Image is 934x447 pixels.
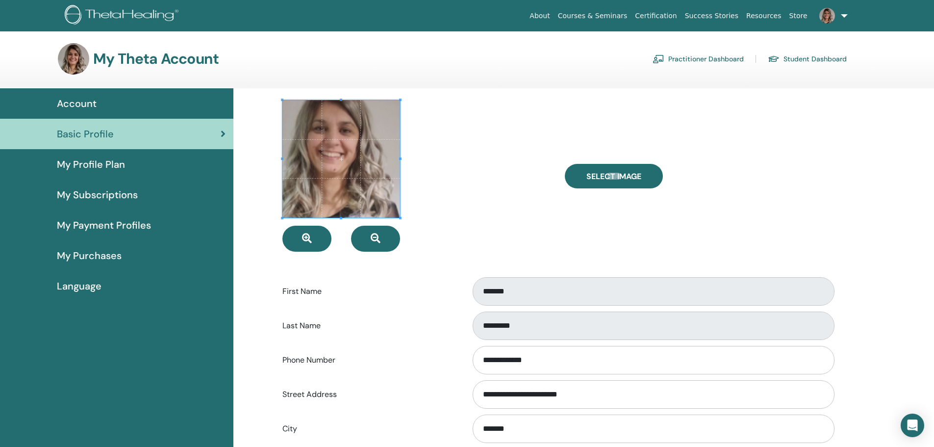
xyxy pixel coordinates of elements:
img: chalkboard-teacher.svg [653,54,664,63]
div: Open Intercom Messenger [901,414,924,437]
span: Language [57,279,101,293]
a: Practitioner Dashboard [653,51,744,67]
span: My Subscriptions [57,187,138,202]
a: Success Stories [681,7,742,25]
label: City [275,420,463,438]
label: First Name [275,282,463,301]
a: Resources [742,7,785,25]
span: Select Image [586,171,641,182]
img: default.jpg [58,43,89,75]
label: Last Name [275,316,463,335]
label: Phone Number [275,351,463,369]
img: graduation-cap.svg [768,55,780,63]
span: My Purchases [57,248,122,263]
a: Student Dashboard [768,51,847,67]
a: About [526,7,554,25]
label: Street Address [275,385,463,404]
span: My Profile Plan [57,157,125,172]
span: Basic Profile [57,127,114,141]
span: My Payment Profiles [57,218,151,233]
a: Certification [631,7,681,25]
input: Select Image [607,173,620,180]
a: Courses & Seminars [554,7,631,25]
span: Account [57,96,97,111]
img: logo.png [65,5,182,27]
img: default.jpg [819,8,835,24]
h3: My Theta Account [93,50,219,68]
a: Store [785,7,811,25]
